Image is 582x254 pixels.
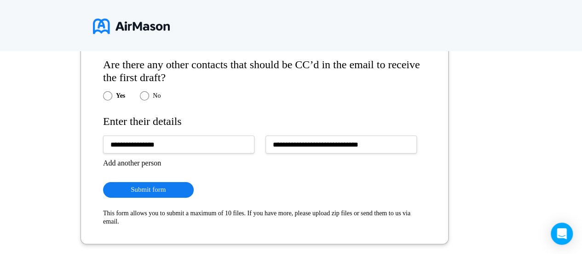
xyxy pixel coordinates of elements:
span: This form allows you to submit a maximum of 10 files. If you have more, please upload zip files o... [103,210,410,225]
h4: Enter their details [103,115,426,128]
h4: Are there any other contacts that should be CC’d in the email to receive the first draft? [103,59,426,84]
label: No [153,92,161,100]
button: Submit form [103,182,194,197]
img: logo [93,15,170,38]
label: Yes [116,92,125,100]
button: Add another person [103,159,161,167]
div: Open Intercom Messenger [551,223,573,245]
